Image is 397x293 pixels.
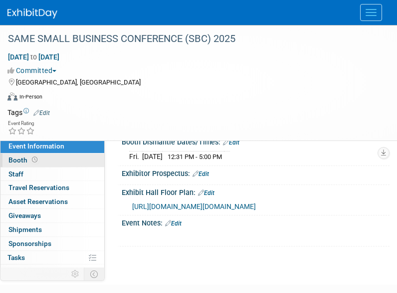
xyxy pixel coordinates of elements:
[16,78,141,86] span: [GEOGRAPHIC_DATA], [GEOGRAPHIC_DATA]
[7,91,385,106] div: Event Format
[8,156,39,164] span: Booth
[0,264,104,278] a: Playbook
[0,139,104,153] a: Event Information
[122,166,390,179] div: Exhibitor Prospectus:
[193,170,209,177] a: Edit
[19,93,42,100] div: In-Person
[7,107,50,117] td: Tags
[0,181,104,194] a: Travel Reservations
[67,267,84,280] td: Personalize Event Tab Strip
[0,251,104,264] a: Tasks
[30,156,39,163] span: Booth not reserved yet
[8,225,42,233] span: Shipments
[122,215,390,228] div: Event Notes:
[8,170,23,178] span: Staff
[132,202,256,210] a: [URL][DOMAIN_NAME][DOMAIN_NAME]
[8,121,35,126] div: Event Rating
[7,92,17,100] img: Format-Inperson.png
[0,237,104,250] a: Sponsorships
[8,267,37,275] span: Playbook
[0,223,104,236] a: Shipments
[168,153,222,160] span: 12:31 PM - 5:00 PM
[8,183,69,191] span: Travel Reservations
[360,4,382,21] button: Menu
[84,267,105,280] td: Toggle Event Tabs
[4,30,377,48] div: SAME SMALL BUSINESS CONFERENCE (SBC) 2025
[8,211,41,219] span: Giveaways
[7,253,25,261] span: Tasks
[7,52,60,61] span: [DATE] [DATE]
[142,151,163,162] td: [DATE]
[0,167,104,181] a: Staff
[223,139,239,146] a: Edit
[0,209,104,222] a: Giveaways
[122,185,390,198] div: Exhibit Hall Floor Plan:
[129,151,142,162] td: Fri.
[8,142,64,150] span: Event Information
[7,8,57,18] img: ExhibitDay
[8,239,51,247] span: Sponsorships
[0,153,104,167] a: Booth
[165,220,182,227] a: Edit
[0,195,104,208] a: Asset Reservations
[33,109,50,116] a: Edit
[198,189,214,196] a: Edit
[8,197,68,205] span: Asset Reservations
[7,65,60,75] button: Committed
[29,53,38,61] span: to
